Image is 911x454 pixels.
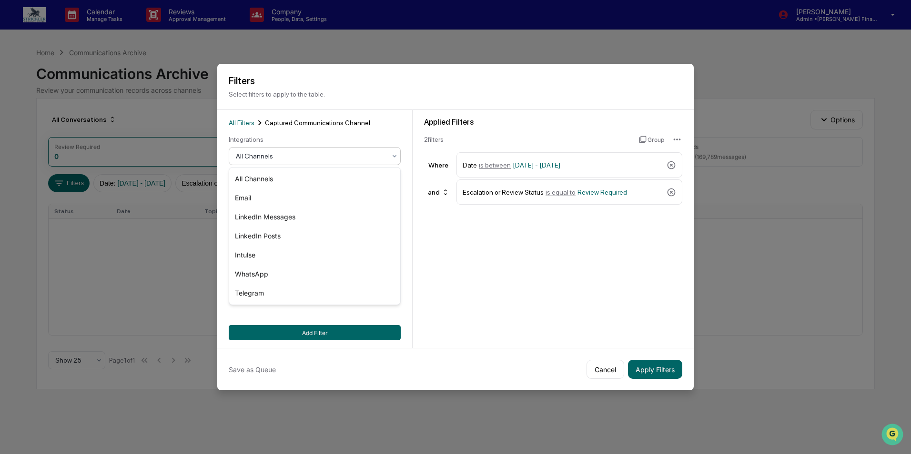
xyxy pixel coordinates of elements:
[463,184,663,200] div: Escalation or Review Status
[229,360,276,379] button: Save as Queue
[67,161,115,168] a: Powered byPylon
[229,227,400,246] div: LinkedIn Posts
[95,161,115,168] span: Pylon
[32,73,156,82] div: Start new chat
[424,136,631,143] div: 2 filter s
[229,136,401,143] div: Integrations
[19,138,60,148] span: Data Lookup
[229,169,400,188] div: All Channels
[65,116,122,133] a: 🗄️Attestations
[639,132,664,147] button: Group
[10,139,17,147] div: 🔎
[265,119,370,127] span: Captured Communications Channel
[229,75,682,87] h2: Filters
[628,360,682,379] button: Apply Filters
[424,185,453,200] div: and
[424,118,682,127] div: Applied Filters
[10,20,173,35] p: How can we help?
[463,157,663,173] div: Date
[6,116,65,133] a: 🖐️Preclearance
[10,121,17,128] div: 🖐️
[229,119,254,127] span: All Filters
[513,161,560,169] span: [DATE] - [DATE]
[424,161,453,169] div: Where
[577,188,627,196] span: Review Required
[479,161,511,169] span: is between
[69,121,77,128] div: 🗄️
[79,120,118,129] span: Attestations
[229,325,401,340] button: Add Filter
[19,120,61,129] span: Preclearance
[229,207,400,227] div: LinkedIn Messages
[229,246,400,265] div: Intulse
[229,284,400,303] div: Telegram
[229,265,400,284] div: WhatsApp
[229,90,682,98] p: Select filters to apply to the table.
[881,423,906,448] iframe: Open customer support
[587,360,624,379] button: Cancel
[162,76,173,87] button: Start new chat
[6,134,64,151] a: 🔎Data Lookup
[10,73,27,90] img: 1746055101610-c473b297-6a78-478c-a979-82029cc54cd1
[229,188,400,207] div: Email
[32,82,121,90] div: We're available if you need us!
[546,188,576,196] span: is equal to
